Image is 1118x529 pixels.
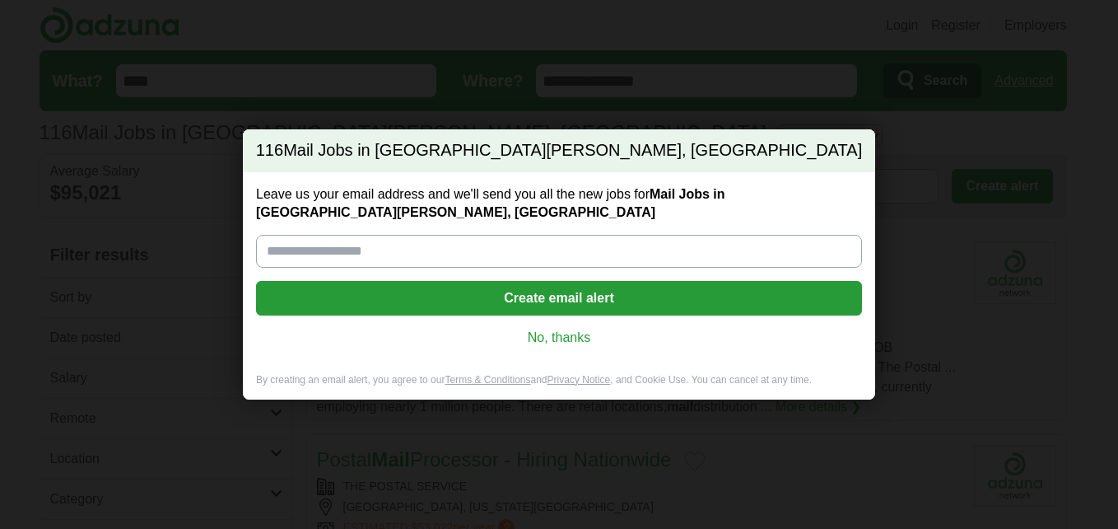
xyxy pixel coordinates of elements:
[445,374,530,386] a: Terms & Conditions
[256,185,862,222] label: Leave us your email address and we'll send you all the new jobs for
[256,187,725,219] strong: Mail Jobs in [GEOGRAPHIC_DATA][PERSON_NAME], [GEOGRAPHIC_DATA]
[269,329,849,347] a: No, thanks
[256,139,283,162] span: 116
[256,281,862,316] button: Create email alert
[243,129,875,172] h2: Mail Jobs in [GEOGRAPHIC_DATA][PERSON_NAME], [GEOGRAPHIC_DATA]
[547,374,611,386] a: Privacy Notice
[243,373,875,400] div: By creating an email alert, you agree to our and , and Cookie Use. You can cancel at any time.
